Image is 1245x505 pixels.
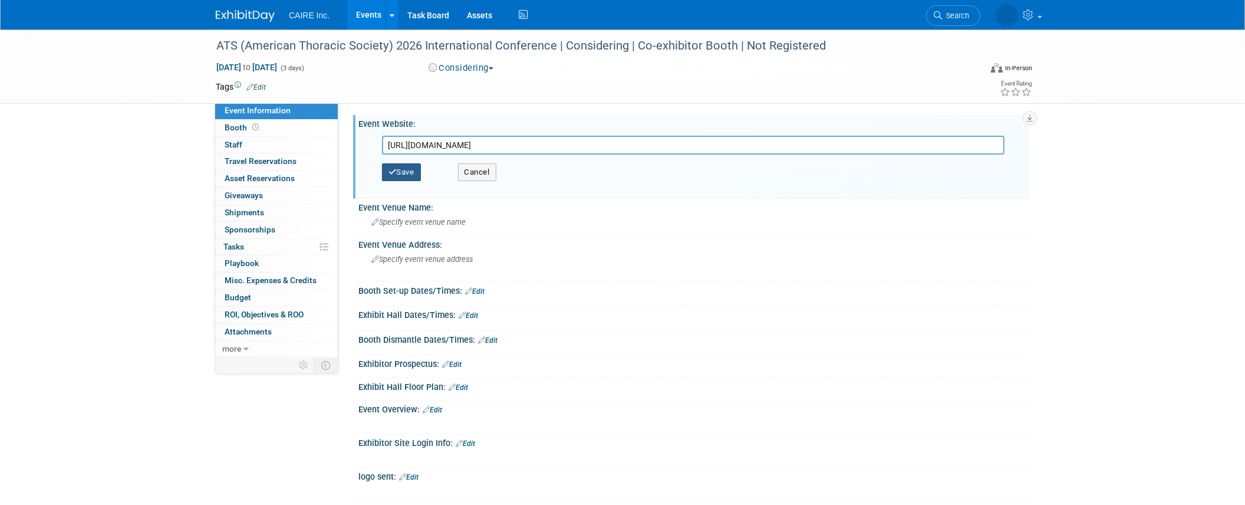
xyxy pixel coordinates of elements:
span: (3 days) [279,64,304,72]
div: Booth Dismantle Dates/Times: [358,331,1029,346]
div: Event Overview: [358,401,1029,416]
div: Exhibit Hall Dates/Times: [358,306,1029,322]
a: Edit [478,336,498,345]
img: ExhibitDay [216,10,275,22]
a: Travel Reservations [215,153,338,170]
span: Specify event venue address [371,255,473,264]
button: Cancel [458,163,496,181]
a: Edit [246,83,266,91]
td: Toggle Event Tabs [314,358,338,373]
div: Booth Set-up Dates/Times: [358,282,1029,297]
div: ATS (American Thoracic Society) 2026 International Conference | Considering | Co-exhibitor Booth ... [212,35,963,57]
a: Playbook [215,255,338,272]
a: Shipments [215,205,338,221]
td: Tags [216,81,266,93]
span: Playbook [225,258,259,268]
span: Event Information [225,106,291,115]
a: Budget [215,290,338,306]
span: Travel Reservations [225,156,297,166]
div: Event Venue Name: [358,199,1029,214]
span: Giveaways [225,191,263,200]
td: Personalize Event Tab Strip [294,358,314,373]
span: Specify event venue name [371,218,466,227]
span: Attachments [225,327,272,336]
a: Edit [442,360,462,369]
span: Budget [225,293,251,302]
span: Booth not reserved yet [250,123,261,132]
span: [DATE] [DATE] [216,62,278,73]
span: Shipments [225,208,264,217]
span: ROI, Objectives & ROO [225,310,304,319]
span: Misc. Expenses & Credits [225,276,317,285]
div: Event Venue Address: [358,236,1029,251]
a: Event Information [215,103,338,119]
a: Attachments [215,324,338,340]
span: more [222,344,241,353]
a: Booth [215,120,338,136]
a: Asset Reservations [215,170,338,187]
a: Edit [449,383,468,392]
div: Event Rating [1000,81,1032,87]
button: Considering [424,62,498,74]
a: Giveaways [215,188,338,204]
input: Enter URL [382,136,1004,155]
img: Jaclyn Mitchum [996,4,1018,27]
span: Booth [225,123,261,132]
span: CAIRE Inc. [289,11,330,20]
div: Event Format [911,61,1032,79]
a: Edit [456,440,475,448]
a: Edit [423,406,442,414]
a: Search [926,5,980,26]
span: Tasks [223,242,244,251]
div: Exhibit Hall Floor Plan: [358,378,1029,393]
div: Exhibitor Prospectus: [358,355,1029,370]
button: Save [382,163,421,181]
div: In-Person [1004,64,1032,73]
span: Asset Reservations [225,173,295,183]
span: Staff [225,140,242,149]
span: Search [942,11,969,20]
a: ROI, Objectives & ROO [215,307,338,323]
a: Tasks [215,239,338,255]
a: Edit [399,473,419,481]
div: Exhibitor Site Login Info: [358,434,1029,450]
span: Sponsorships [225,225,275,234]
div: logo sent: [358,468,1029,483]
span: to [241,63,252,72]
div: Event Website: [358,115,1029,130]
a: Misc. Expenses & Credits [215,273,338,289]
a: Edit [459,311,478,320]
a: Staff [215,137,338,153]
a: Edit [465,287,485,296]
a: Sponsorships [215,222,338,238]
a: more [215,341,338,358]
img: Format-Inperson.png [991,63,1003,73]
